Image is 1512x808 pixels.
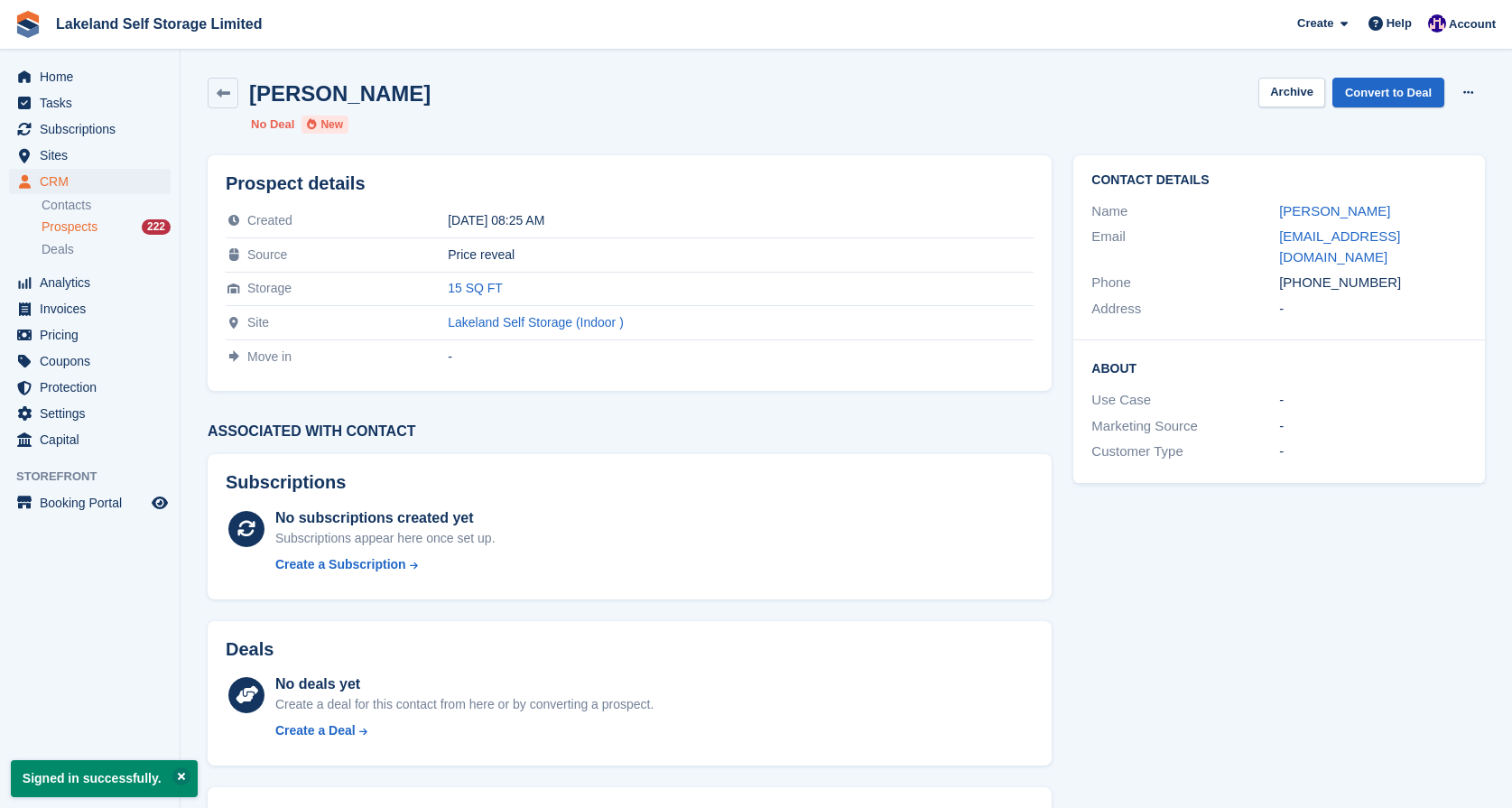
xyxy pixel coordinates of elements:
a: menu [9,322,171,348]
span: Home [40,64,148,89]
span: Invoices [40,296,148,321]
div: Address [1091,299,1279,320]
a: Prospects 222 [42,218,171,237]
p: Signed in successfully. [11,760,198,797]
div: Use Case [1091,390,1279,411]
a: Create a Subscription [275,555,496,574]
span: Storage [247,281,292,295]
a: Contacts [42,197,171,214]
h2: Contact Details [1091,173,1467,188]
div: No subscriptions created yet [275,507,496,529]
div: No deals yet [275,673,654,695]
span: Tasks [40,90,148,116]
div: Customer Type [1091,441,1279,462]
a: [EMAIL_ADDRESS][DOMAIN_NAME] [1279,228,1400,265]
a: menu [9,348,171,374]
a: Lakeland Self Storage Limited [49,9,270,39]
div: Subscriptions appear here once set up. [275,529,496,548]
span: CRM [40,169,148,194]
div: Email [1091,227,1279,267]
a: menu [9,169,171,194]
span: Protection [40,375,148,400]
div: - [1279,299,1467,320]
span: Analytics [40,270,148,295]
div: - [1279,441,1467,462]
div: 222 [142,219,171,235]
h2: [PERSON_NAME] [249,81,431,106]
div: - [1279,416,1467,437]
span: Pricing [40,322,148,348]
a: menu [9,490,171,515]
div: Name [1091,201,1279,222]
span: Subscriptions [40,116,148,142]
span: Sites [40,143,148,168]
img: Nick Aynsley [1428,14,1446,33]
h2: Subscriptions [226,472,1034,493]
a: menu [9,116,171,142]
span: Create [1297,14,1333,33]
span: Deals [42,241,74,258]
div: [DATE] 08:25 AM [448,213,1034,228]
a: [PERSON_NAME] [1279,203,1390,218]
a: Create a Deal [275,721,654,740]
a: Lakeland Self Storage (Indoor ) [448,315,624,330]
li: New [301,116,348,134]
span: Coupons [40,348,148,374]
span: Source [247,247,287,262]
a: menu [9,375,171,400]
div: - [1279,390,1467,411]
a: 15 SQ FT [448,281,503,295]
h3: Associated with contact [208,423,1052,440]
span: Account [1449,15,1496,33]
h2: Deals [226,639,274,660]
a: menu [9,401,171,426]
a: menu [9,143,171,168]
span: Prospects [42,218,97,236]
a: menu [9,427,171,452]
span: Capital [40,427,148,452]
img: stora-icon-8386f47178a22dfd0bd8f6a31ec36ba5ce8667c1dd55bd0f319d3a0aa187defe.svg [14,11,42,38]
a: Deals [42,240,171,259]
div: Marketing Source [1091,416,1279,437]
span: Move in [247,349,292,364]
button: Archive [1258,78,1325,107]
div: Create a Subscription [275,555,406,574]
span: Created [247,213,292,228]
div: Phone [1091,273,1279,293]
div: [PHONE_NUMBER] [1279,273,1467,293]
li: No Deal [251,116,294,134]
span: Storefront [16,468,180,486]
a: Preview store [149,492,171,514]
a: Convert to Deal [1332,78,1444,107]
a: menu [9,270,171,295]
span: Booking Portal [40,490,148,515]
a: menu [9,64,171,89]
h2: About [1091,358,1467,376]
span: Help [1387,14,1412,33]
div: - [448,349,1034,364]
div: Create a deal for this contact from here or by converting a prospect. [275,695,654,714]
a: menu [9,296,171,321]
div: Create a Deal [275,721,356,740]
span: Site [247,315,269,330]
h2: Prospect details [226,173,1034,194]
div: Price reveal [448,247,1034,262]
a: menu [9,90,171,116]
span: Settings [40,401,148,426]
